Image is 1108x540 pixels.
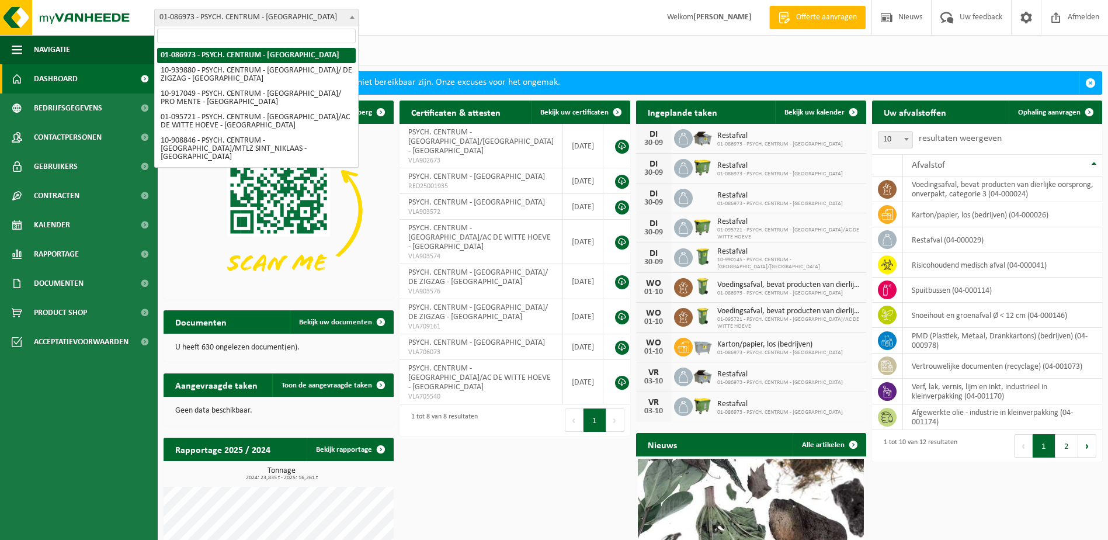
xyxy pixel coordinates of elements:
div: 30-09 [642,169,665,177]
td: [DATE] [563,220,603,264]
td: [DATE] [563,299,603,334]
td: karton/papier, los (bedrijven) (04-000026) [903,202,1102,227]
span: Restafval [717,191,843,200]
span: 01-086973 - PSYCH. CENTRUM - [GEOGRAPHIC_DATA] [717,200,843,207]
button: Next [606,409,624,432]
div: 01-10 [642,318,665,326]
li: 10-917049 - PSYCH. CENTRUM - [GEOGRAPHIC_DATA]/ PRO MENTE - [GEOGRAPHIC_DATA] [157,86,356,110]
div: 30-09 [642,229,665,237]
td: verf, lak, vernis, lijm en inkt, industrieel in kleinverpakking (04-001170) [903,379,1102,404]
td: [DATE] [563,168,603,194]
img: WB-1100-HPE-GN-50 [693,157,713,177]
h2: Rapportage 2025 / 2024 [164,438,282,461]
div: VR [642,368,665,378]
button: Next [1078,434,1096,458]
span: Acceptatievoorwaarden [34,327,128,356]
div: DI [642,130,665,139]
span: Restafval [717,131,843,141]
p: U heeft 630 ongelezen document(en). [175,344,382,352]
div: Deze avond zal MyVanheede van 18u tot 21u niet bereikbaar zijn. Onze excuses voor het ongemak. [185,72,1079,94]
td: PMD (Plastiek, Metaal, Drankkartons) (bedrijven) (04-000978) [903,328,1102,354]
div: 01-10 [642,348,665,356]
img: WB-2500-GAL-GY-01 [693,336,713,356]
div: 03-10 [642,407,665,416]
div: WO [642,279,665,288]
span: VLA705540 [408,392,554,401]
a: Bekijk uw kalender [775,101,865,124]
img: WB-1100-HPE-GN-50 [693,217,713,237]
button: Previous [565,409,583,432]
a: Alle artikelen [793,433,865,456]
span: Offerte aanvragen [793,12,860,23]
span: Ophaling aanvragen [1018,109,1081,116]
span: Verberg [346,109,372,116]
li: 10-939880 - PSYCH. CENTRUM - [GEOGRAPHIC_DATA]/ DE ZIGZAG - [GEOGRAPHIC_DATA] [157,63,356,86]
span: Bedrijfsgegevens [34,94,102,123]
span: PSYCH. CENTRUM - [GEOGRAPHIC_DATA]/[GEOGRAPHIC_DATA] - [GEOGRAPHIC_DATA] [408,128,554,155]
div: DI [642,249,665,258]
span: PSYCH. CENTRUM - [GEOGRAPHIC_DATA]/AC DE WITTE HOEVE - [GEOGRAPHIC_DATA] [408,364,551,392]
h3: Tonnage [169,467,394,481]
span: PSYCH. CENTRUM - [GEOGRAPHIC_DATA] [408,172,545,181]
span: Restafval [717,247,860,257]
span: Kalender [34,210,70,240]
span: Restafval [717,217,860,227]
td: [DATE] [563,264,603,299]
div: 01-10 [642,288,665,296]
td: snoeihout en groenafval Ø < 12 cm (04-000146) [903,303,1102,328]
td: voedingsafval, bevat producten van dierlijke oorsprong, onverpakt, categorie 3 (04-000024) [903,176,1102,202]
span: VLA902673 [408,156,554,165]
div: WO [642,338,665,348]
h2: Ingeplande taken [636,101,729,123]
div: VR [642,398,665,407]
span: 01-086973 - PSYCH. CENTRUM - [GEOGRAPHIC_DATA] [717,409,843,416]
button: Verberg [337,101,393,124]
span: RED25001935 [408,182,554,191]
span: Product Shop [34,298,87,327]
span: 01-095721 - PSYCH. CENTRUM - [GEOGRAPHIC_DATA]/AC DE WITTE HOEVE [717,227,860,241]
span: PSYCH. CENTRUM - [GEOGRAPHIC_DATA] [408,198,545,207]
span: 10 [878,131,912,148]
img: WB-0140-HPE-GN-50 [693,276,713,296]
div: WO [642,309,665,318]
img: Download de VHEPlus App [164,124,394,297]
li: 10-908846 - PSYCH. CENTRUM - [GEOGRAPHIC_DATA]/MTLZ SINT_NIKLAAS - [GEOGRAPHIC_DATA] [157,133,356,165]
span: 01-086973 - PSYCH. CENTRUM - ST HIERONYMUS - SINT-NIKLAAS [154,9,359,26]
span: Restafval [717,161,843,171]
div: DI [642,219,665,229]
span: Toon de aangevraagde taken [282,382,372,389]
a: Bekijk uw certificaten [531,101,629,124]
h2: Documenten [164,310,238,333]
a: Ophaling aanvragen [1009,101,1101,124]
button: Previous [1014,434,1033,458]
span: VLA706073 [408,348,554,357]
span: Afvalstof [912,161,945,170]
span: Karton/papier, los (bedrijven) [717,340,843,349]
span: Bekijk uw documenten [299,319,372,326]
button: 1 [1033,434,1055,458]
a: Bekijk rapportage [307,438,393,461]
span: VLA903574 [408,252,554,261]
span: 10-990145 - PSYCH. CENTRUM - [GEOGRAPHIC_DATA]/[GEOGRAPHIC_DATA] [717,257,860,271]
span: Voedingsafval, bevat producten van dierlijke oorsprong, onverpakt, categorie 3 [717,281,860,290]
p: Geen data beschikbaar. [175,407,382,415]
td: [DATE] [563,360,603,404]
span: 2024: 23,835 t - 2025: 16,261 t [169,475,394,481]
div: 30-09 [642,139,665,147]
span: 01-095721 - PSYCH. CENTRUM - [GEOGRAPHIC_DATA]/AC DE WITTE HOEVE [717,316,860,330]
span: PSYCH. CENTRUM - [GEOGRAPHIC_DATA]/ DE ZIGZAG - [GEOGRAPHIC_DATA] [408,303,548,321]
span: Contactpersonen [34,123,102,152]
span: 01-086973 - PSYCH. CENTRUM - [GEOGRAPHIC_DATA] [717,141,843,148]
span: 01-086973 - PSYCH. CENTRUM - ST HIERONYMUS - SINT-NIKLAAS [155,9,358,26]
td: restafval (04-000029) [903,227,1102,252]
img: WB-5000-GAL-GY-01 [693,366,713,386]
div: DI [642,160,665,169]
span: Documenten [34,269,84,298]
span: 01-086973 - PSYCH. CENTRUM - [GEOGRAPHIC_DATA] [717,349,843,356]
span: 01-086973 - PSYCH. CENTRUM - [GEOGRAPHIC_DATA] [717,379,843,386]
button: 2 [1055,434,1078,458]
td: vertrouwelijke documenten (recyclage) (04-001073) [903,354,1102,379]
li: 01-095721 - PSYCH. CENTRUM - [GEOGRAPHIC_DATA]/AC DE WITTE HOEVE - [GEOGRAPHIC_DATA] [157,110,356,133]
a: Toon de aangevraagde taken [272,373,393,397]
span: Bekijk uw kalender [784,109,845,116]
